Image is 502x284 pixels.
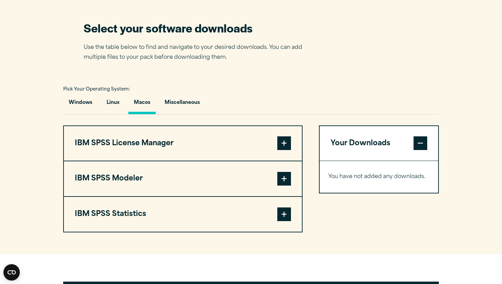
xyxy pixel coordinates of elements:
button: IBM SPSS Modeler [64,161,302,196]
span: Pick Your Operating System: [63,87,130,92]
button: Your Downloads [320,126,438,161]
button: Miscellaneous [159,95,205,114]
p: You have not added any downloads. [328,172,430,182]
button: Macos [128,95,156,114]
button: IBM SPSS License Manager [64,126,302,161]
button: Linux [101,95,125,114]
h2: Select your software downloads [84,20,312,36]
button: IBM SPSS Statistics [64,197,302,232]
p: Use the table below to find and navigate to your desired downloads. You can add multiple files to... [84,43,312,63]
button: Open CMP widget [3,264,20,281]
button: Windows [63,95,98,114]
div: Your Downloads [320,161,438,193]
